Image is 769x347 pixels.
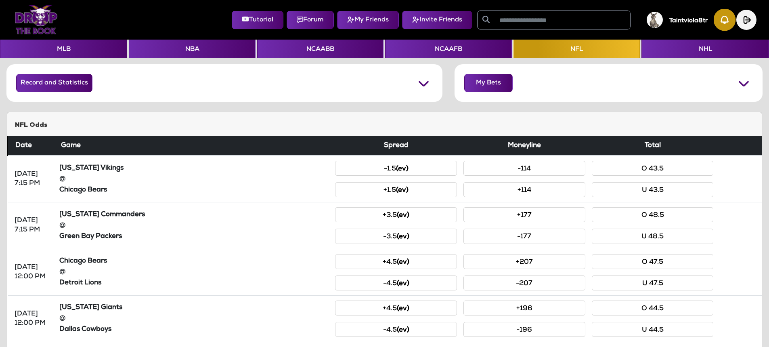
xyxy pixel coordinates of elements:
button: O 47.5 [592,254,714,269]
button: Forum [287,11,334,29]
button: Tutorial [232,11,283,29]
button: -177 [463,229,585,244]
th: Date [8,136,56,156]
div: @ [59,221,329,230]
img: Logo [15,5,58,34]
small: (ev) [396,166,409,172]
strong: [US_STATE] Vikings [59,165,124,172]
strong: Chicago Bears [59,258,107,265]
h5: NFL Odds [15,122,754,129]
small: (ev) [397,233,409,240]
th: Spread [332,136,460,156]
button: U 43.5 [592,182,714,197]
div: [DATE] 7:15 PM [15,170,50,188]
div: @ [59,314,329,323]
button: U 48.5 [592,229,714,244]
div: [DATE] 7:15 PM [15,216,50,235]
button: O 44.5 [592,301,714,315]
small: (ev) [397,305,409,312]
button: -207 [463,275,585,290]
strong: Chicago Bears [59,187,107,193]
img: User [647,12,663,28]
button: -196 [463,322,585,337]
strong: [US_STATE] Giants [59,304,122,311]
small: (ev) [397,212,409,219]
button: +4.5(ev) [335,254,457,269]
h5: Taintviola8tr [669,17,708,25]
strong: Dallas Cowboys [59,326,111,333]
th: Total [589,136,717,156]
button: My Friends [337,11,399,29]
small: (ev) [397,259,409,266]
button: U 47.5 [592,275,714,290]
div: [DATE] 12:00 PM [15,263,50,282]
small: (ev) [397,280,409,287]
img: Notification [714,9,736,31]
button: +207 [463,254,585,269]
button: NFL [513,40,640,58]
th: Game [56,136,332,156]
button: +177 [463,207,585,222]
button: NHL [641,40,769,58]
div: [DATE] 12:00 PM [15,309,50,328]
button: NBA [129,40,255,58]
strong: Detroit Lions [59,280,101,286]
div: @ [59,267,329,277]
button: NCAAFB [385,40,511,58]
button: +1.5(ev) [335,182,457,197]
button: -114 [463,161,585,176]
th: Moneyline [460,136,589,156]
small: (ev) [397,327,409,334]
button: U 44.5 [592,322,714,337]
small: (ev) [396,187,409,194]
div: @ [59,175,329,184]
button: Invite Friends [402,11,472,29]
button: O 43.5 [592,161,714,176]
button: +114 [463,182,585,197]
button: -1.5(ev) [335,161,457,176]
strong: [US_STATE] Commanders [59,211,145,218]
button: NCAABB [257,40,383,58]
strong: Green Bay Packers [59,233,122,240]
button: -4.5(ev) [335,275,457,290]
button: Record and Statistics [16,74,92,92]
button: O 48.5 [592,207,714,222]
button: My Bets [464,74,513,92]
button: +4.5(ev) [335,301,457,315]
button: -3.5(ev) [335,229,457,244]
button: +196 [463,301,585,315]
button: +3.5(ev) [335,207,457,222]
button: -4.5(ev) [335,322,457,337]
